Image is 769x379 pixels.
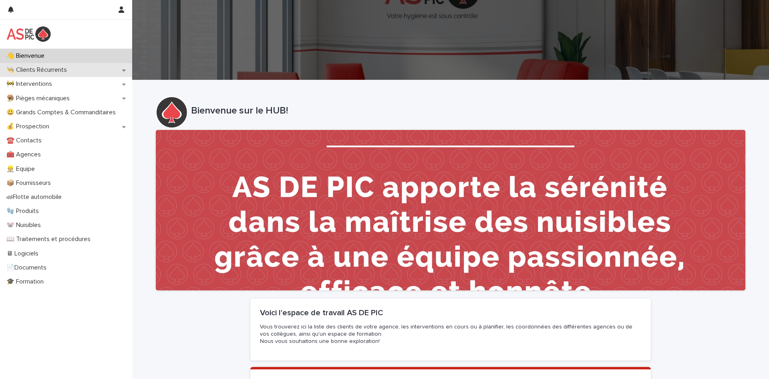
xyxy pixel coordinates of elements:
p: 🏎Flotte automobile [3,193,68,201]
p: 😃 Grands Comptes & Commanditaires [3,109,122,116]
p: 🐭 Nuisibles [3,221,47,229]
p: 🚧 Interventions [3,80,58,88]
p: 🖥 Logiciels [3,250,45,257]
h2: Voici l'espace de travail AS DE PIC [260,308,641,318]
p: 📖 Traitements et procédures [3,235,97,243]
p: Vous trouverez ici la liste des clients de votre agence, les interventions en cours ou à planifie... [260,323,641,345]
p: 🧤 Produits [3,207,45,215]
p: 🎓 Formation [3,278,50,286]
p: 👋 Bienvenue [3,52,51,60]
p: 📄Documents [3,264,53,272]
img: yKcqic14S0S6KrLdrqO6 [6,26,51,42]
p: 💰 Prospection [3,123,56,130]
p: ☎️ Contacts [3,137,48,144]
p: 👨‍🍳 Clients Récurrents [3,66,73,74]
p: 👷 Equipe [3,165,41,173]
p: 🪤 Pièges mécaniques [3,95,76,102]
p: 📦 Fournisseurs [3,179,57,187]
p: 🧰 Agences [3,151,47,158]
p: Bienvenue sur le HUB! [191,105,742,117]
